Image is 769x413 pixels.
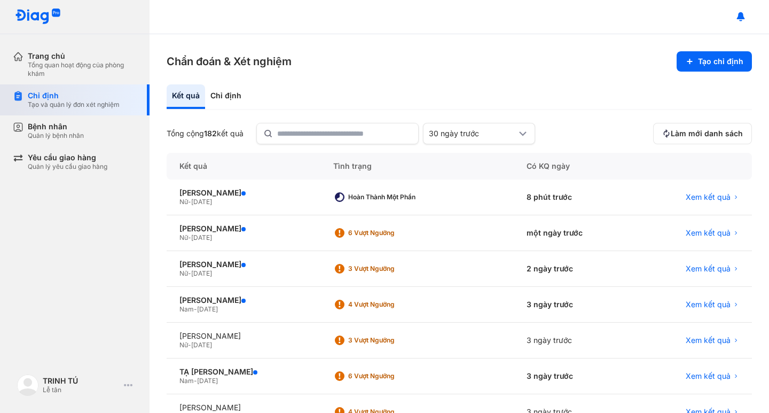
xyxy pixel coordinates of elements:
div: [PERSON_NAME] [179,403,308,412]
div: Kết quả [167,153,320,180]
div: [PERSON_NAME] [179,224,308,233]
div: Tổng cộng kết quả [167,129,244,138]
div: 6 Vượt ngưỡng [348,229,434,237]
div: 2 ngày trước [514,251,635,287]
div: Tạo và quản lý đơn xét nghiệm [28,100,120,109]
div: 8 phút trước [514,180,635,215]
span: - [188,233,191,241]
div: Có KQ ngày [514,153,635,180]
span: 182 [204,129,217,138]
span: [DATE] [191,341,212,349]
span: Nữ [179,198,188,206]
span: Xem kết quả [686,264,731,274]
div: Lễ tân [43,386,120,394]
div: Quản lý yêu cầu giao hàng [28,162,107,171]
div: Chỉ định [205,84,247,109]
span: - [188,198,191,206]
div: [PERSON_NAME] [179,188,308,198]
div: Chỉ định [28,91,120,100]
div: 3 ngày trước [514,323,635,359]
span: [DATE] [191,233,212,241]
span: [DATE] [197,305,218,313]
div: 4 Vượt ngưỡng [348,300,434,309]
span: [DATE] [191,198,212,206]
div: Kết quả [167,84,205,109]
div: 30 ngày trước [429,129,516,138]
div: Quản lý bệnh nhân [28,131,84,140]
div: [PERSON_NAME] [179,331,308,341]
span: - [194,305,197,313]
div: 6 Vượt ngưỡng [348,372,434,380]
span: Xem kết quả [686,371,731,381]
div: Yêu cầu giao hàng [28,153,107,162]
div: 3 Vượt ngưỡng [348,264,434,273]
span: [DATE] [197,377,218,385]
div: Trang chủ [28,51,137,61]
button: Làm mới danh sách [653,123,752,144]
div: [PERSON_NAME] [179,260,308,269]
div: 3 Vượt ngưỡng [348,336,434,345]
div: một ngày trước [514,215,635,251]
span: Nữ [179,269,188,277]
span: Xem kết quả [686,192,731,202]
span: Nam [179,377,194,385]
span: Xem kết quả [686,300,731,309]
span: - [194,377,197,385]
span: - [188,269,191,277]
span: - [188,341,191,349]
span: Nữ [179,233,188,241]
span: Xem kết quả [686,228,731,238]
img: logo [15,9,61,25]
div: 3 ngày trước [514,287,635,323]
span: [DATE] [191,269,212,277]
span: Làm mới danh sách [671,129,743,138]
div: TẠ [PERSON_NAME] [179,367,308,377]
img: logo [17,375,38,396]
div: Bệnh nhân [28,122,84,131]
div: [PERSON_NAME] [179,295,308,305]
span: Xem kết quả [686,336,731,345]
span: Nam [179,305,194,313]
div: Tình trạng [320,153,514,180]
div: Hoàn thành một phần [348,193,434,201]
h3: Chẩn đoán & Xét nghiệm [167,54,292,69]
button: Tạo chỉ định [677,51,752,72]
div: Tổng quan hoạt động của phòng khám [28,61,137,78]
div: 3 ngày trước [514,359,635,394]
div: TRINH TÚ [43,376,120,386]
span: Nữ [179,341,188,349]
